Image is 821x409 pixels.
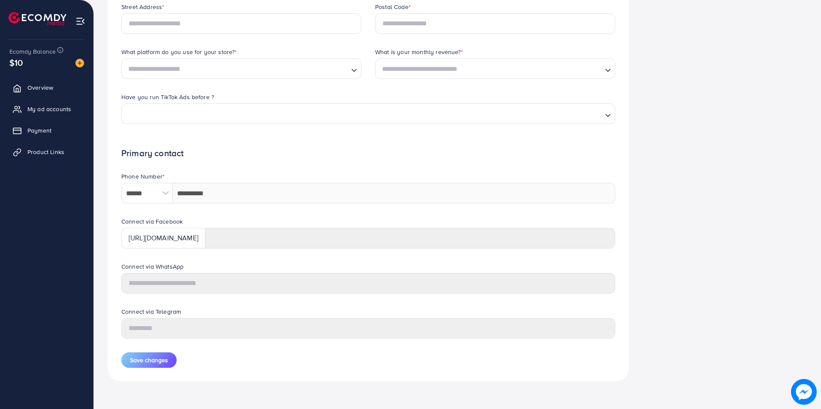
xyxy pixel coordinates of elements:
[27,105,71,113] span: My ad accounts
[375,58,615,79] div: Search for option
[121,172,165,181] label: Phone Number
[27,126,51,135] span: Payment
[6,143,87,161] a: Product Links
[130,356,168,364] span: Save changes
[121,58,361,79] div: Search for option
[9,12,66,25] img: logo
[125,63,348,76] input: Search for option
[27,148,64,156] span: Product Links
[121,217,183,226] label: Connect via Facebook
[75,59,84,67] img: image
[6,122,87,139] a: Payment
[121,3,164,11] label: Street Address
[375,48,463,56] label: What is your monthly revenue?
[121,262,183,271] label: Connect via WhatsApp
[27,83,53,92] span: Overview
[121,307,181,316] label: Connect via Telegram
[121,48,237,56] label: What platform do you use for your store?
[9,47,56,56] span: Ecomdy Balance
[121,103,615,124] div: Search for option
[130,108,601,121] input: Search for option
[121,148,615,159] h1: Primary contact
[121,352,177,368] button: Save changes
[121,228,205,248] div: [URL][DOMAIN_NAME]
[9,56,23,69] span: $10
[121,93,214,101] label: Have you run TikTok Ads before ?
[375,3,411,11] label: Postal Code
[379,63,601,76] input: Search for option
[791,379,817,405] img: image
[6,79,87,96] a: Overview
[75,16,85,26] img: menu
[6,100,87,118] a: My ad accounts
